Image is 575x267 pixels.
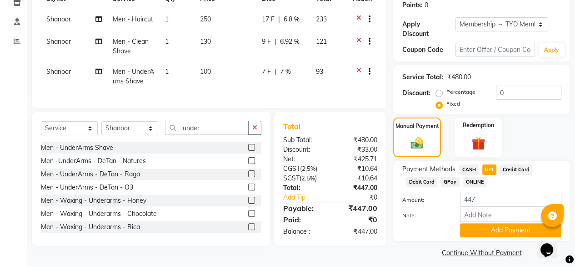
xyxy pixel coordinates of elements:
input: Search or Scan [165,121,249,135]
div: Total: [276,183,330,193]
div: ( ) [276,174,330,183]
label: Note: [395,211,453,220]
span: Men - UnderArms Shave [113,67,154,85]
div: Apply Discount [402,20,455,39]
span: 7 % [280,67,291,77]
span: | [275,37,276,46]
span: 9 F [262,37,271,46]
span: GPay [441,177,460,187]
div: Men - Waxing - Underarms - Chocolate [41,209,157,219]
span: Shanoor [46,37,71,46]
span: Shanoor [46,15,71,23]
button: Apply [539,43,565,57]
img: _cash.svg [407,136,428,150]
div: ₹0 [330,214,384,225]
div: ₹447.00 [330,183,384,193]
span: 121 [316,37,327,46]
label: Percentage [446,88,475,96]
span: Credit Card [500,164,533,175]
span: CASH [459,164,479,175]
span: 6.8 % [284,15,300,24]
div: ₹10.64 [330,174,384,183]
div: ₹480.00 [447,72,471,82]
div: Service Total: [402,72,444,82]
span: 1 [165,37,169,46]
input: Add Note [460,208,561,222]
div: ₹447.00 [330,203,384,214]
span: 93 [316,67,323,76]
span: Men - Haircut [113,15,153,23]
div: Points: [402,0,423,10]
div: Men - UnderArms - DeTan - Raga [41,169,140,179]
div: ₹0 [339,193,384,202]
span: 2.5% [301,175,315,182]
div: Paid: [276,214,330,225]
span: 130 [200,37,211,46]
span: CGST [283,164,300,173]
span: 250 [200,15,211,23]
span: 233 [316,15,327,23]
label: Redemption [463,121,494,129]
span: Men - Clean Shave [113,37,149,55]
div: Men -UnderArms - DeTan - Natures [41,156,146,166]
div: Net: [276,154,330,164]
label: Amount: [395,196,453,204]
input: Enter Offer / Coupon Code [455,43,535,57]
span: 17 F [262,15,275,24]
label: Fixed [446,100,460,108]
input: Amount [460,193,561,207]
label: Manual Payment [395,122,439,130]
div: ₹33.00 [330,145,384,154]
div: ( ) [276,164,330,174]
img: _gift.svg [467,135,490,152]
span: Debit Card [406,177,437,187]
span: 1 [165,67,169,76]
div: Men - Waxing - Underarms - Honey [41,196,146,205]
div: ₹447.00 [330,227,384,236]
span: ONLINE [463,177,487,187]
span: Shanoor [46,67,71,76]
div: Sub Total: [276,135,330,145]
div: 0 [425,0,428,10]
div: Discount: [402,88,430,98]
span: 2.5% [302,165,315,172]
div: ₹10.64 [330,164,384,174]
span: Payment Methods [402,164,455,174]
div: Discount: [276,145,330,154]
div: Men - UnderArms Shave [41,143,113,153]
span: 1 [165,15,169,23]
div: ₹480.00 [330,135,384,145]
div: Men - Waxing - Underarms - Rica [41,222,140,232]
span: | [275,67,276,77]
span: SGST [283,174,300,182]
span: 100 [200,67,211,76]
span: | [278,15,280,24]
span: 6.92 % [280,37,300,46]
div: Coupon Code [402,45,455,55]
a: Add Tip [276,193,339,202]
div: ₹425.71 [330,154,384,164]
span: Total [283,122,304,131]
span: UPI [482,164,496,175]
button: Add Payment [460,223,561,237]
a: Continue Without Payment [395,248,569,258]
div: Balance : [276,227,330,236]
span: 7 F [262,67,271,77]
div: Men - UnderArms - DeTan - O3 [41,183,133,192]
div: Payable: [276,203,330,214]
iframe: chat widget [537,231,566,258]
